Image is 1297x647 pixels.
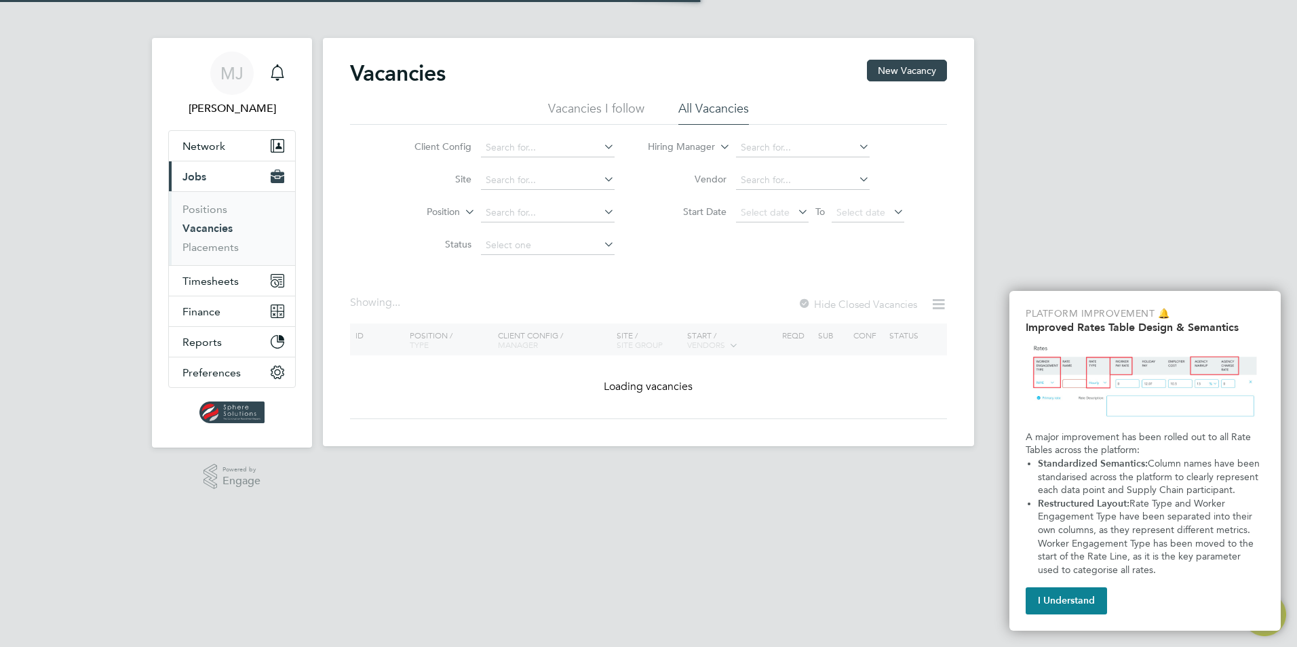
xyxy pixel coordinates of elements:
[798,298,917,311] label: Hide Closed Vacancies
[182,366,241,379] span: Preferences
[811,203,829,220] span: To
[168,100,296,117] span: Mari Jones
[736,171,870,190] input: Search for...
[152,38,312,448] nav: Main navigation
[637,140,715,154] label: Hiring Manager
[678,100,749,125] li: All Vacancies
[481,171,615,190] input: Search for...
[392,296,400,309] span: ...
[1038,458,1148,469] strong: Standardized Semantics:
[199,401,265,423] img: spheresolutions-logo-retina.png
[1026,307,1264,321] p: Platform Improvement 🔔
[736,138,870,157] input: Search for...
[182,170,206,183] span: Jobs
[350,296,403,310] div: Showing
[481,236,615,255] input: Select one
[481,138,615,157] input: Search for...
[182,203,227,216] a: Positions
[1038,498,1256,576] span: Rate Type and Worker Engagement Type have been separated into their own columns, as they represen...
[741,206,790,218] span: Select date
[182,222,233,235] a: Vacancies
[1026,431,1264,457] p: A major improvement has been rolled out to all Rate Tables across the platform:
[1038,498,1129,509] strong: Restructured Layout:
[648,205,727,218] label: Start Date
[393,173,471,185] label: Site
[382,205,460,219] label: Position
[1026,587,1107,614] button: I Understand
[1026,321,1264,334] h2: Improved Rates Table Design & Semantics
[867,60,947,81] button: New Vacancy
[182,336,222,349] span: Reports
[182,275,239,288] span: Timesheets
[182,305,220,318] span: Finance
[648,173,727,185] label: Vendor
[836,206,885,218] span: Select date
[548,100,644,125] li: Vacancies I follow
[1038,458,1262,496] span: Column names have been standarised across the platform to clearly represent each data point and S...
[182,140,225,153] span: Network
[1009,291,1281,631] div: Improved Rate Table Semantics
[182,241,239,254] a: Placements
[350,60,446,87] h2: Vacancies
[222,464,260,475] span: Powered by
[168,52,296,117] a: Go to account details
[168,401,296,423] a: Go to home page
[220,64,244,82] span: MJ
[222,475,260,487] span: Engage
[481,203,615,222] input: Search for...
[393,238,471,250] label: Status
[1026,339,1264,425] img: Updated Rates Table Design & Semantics
[393,140,471,153] label: Client Config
